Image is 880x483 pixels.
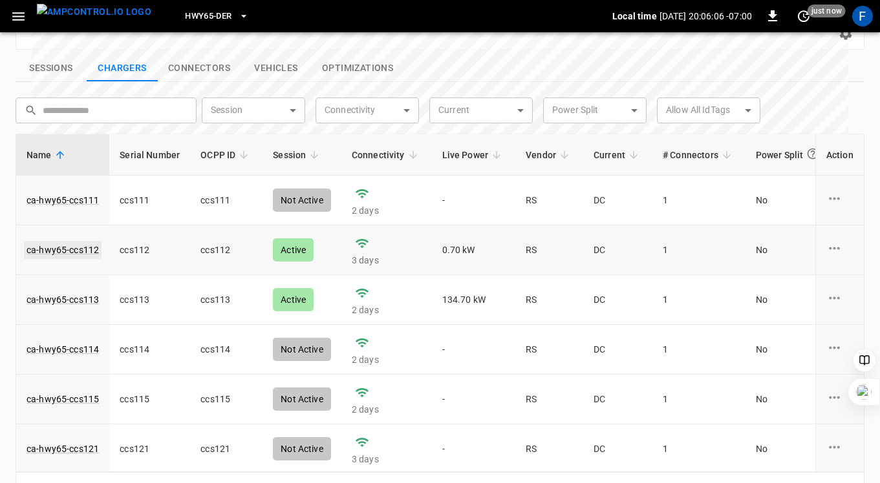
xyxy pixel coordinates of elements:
[109,375,190,424] td: ccs115
[16,55,87,82] button: show latest sessions
[352,453,422,466] p: 3 days
[27,442,99,455] a: ca-hwy65-ccs121
[652,325,746,375] td: 1
[27,393,99,406] a: ca-hwy65-ccs115
[27,147,69,163] span: Name
[273,147,323,163] span: Session
[515,325,583,375] td: RS
[746,375,849,424] td: No
[442,147,506,163] span: Live Power
[663,147,735,163] span: # Connectors
[352,147,422,163] span: Connectivity
[826,190,853,210] div: charge point options
[826,240,853,260] div: charge point options
[612,10,657,23] p: Local time
[594,147,642,163] span: Current
[109,325,190,375] td: ccs114
[826,290,853,309] div: charge point options
[660,10,752,23] p: [DATE] 20:06:06 -07:00
[815,134,864,176] th: Action
[746,424,849,474] td: No
[190,325,263,375] td: ccs114
[826,340,853,359] div: charge point options
[583,375,652,424] td: DC
[27,194,99,207] a: ca-hwy65-ccs111
[200,147,252,163] span: OCPP ID
[27,343,99,356] a: ca-hwy65-ccs114
[793,6,814,26] button: set refresh interval
[27,293,99,306] a: ca-hwy65-ccs113
[87,55,158,82] button: show latest charge points
[526,147,573,163] span: Vendor
[756,142,839,167] span: Power Split
[852,6,873,26] div: profile-icon
[352,403,422,416] p: 2 days
[432,325,516,375] td: -
[158,55,241,82] button: show latest connectors
[826,439,853,458] div: charge point options
[180,4,253,29] button: HWY65-DER
[109,134,190,176] th: Serial Number
[273,437,331,460] div: Not Active
[652,375,746,424] td: 1
[24,241,102,259] a: ca-hwy65-ccs112
[652,424,746,474] td: 1
[273,338,331,361] div: Not Active
[432,424,516,474] td: -
[37,4,151,20] img: ampcontrol.io logo
[583,424,652,474] td: DC
[826,389,853,409] div: charge point options
[312,55,403,82] button: show latest optimizations
[190,424,263,474] td: ccs121
[109,424,190,474] td: ccs121
[515,424,583,474] td: RS
[432,375,516,424] td: -
[185,9,231,24] span: HWY65-DER
[515,375,583,424] td: RS
[190,375,263,424] td: ccs115
[583,325,652,375] td: DC
[746,325,849,375] td: No
[808,5,846,17] span: just now
[352,353,422,366] p: 2 days
[273,387,331,411] div: Not Active
[241,55,312,82] button: show latest vehicles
